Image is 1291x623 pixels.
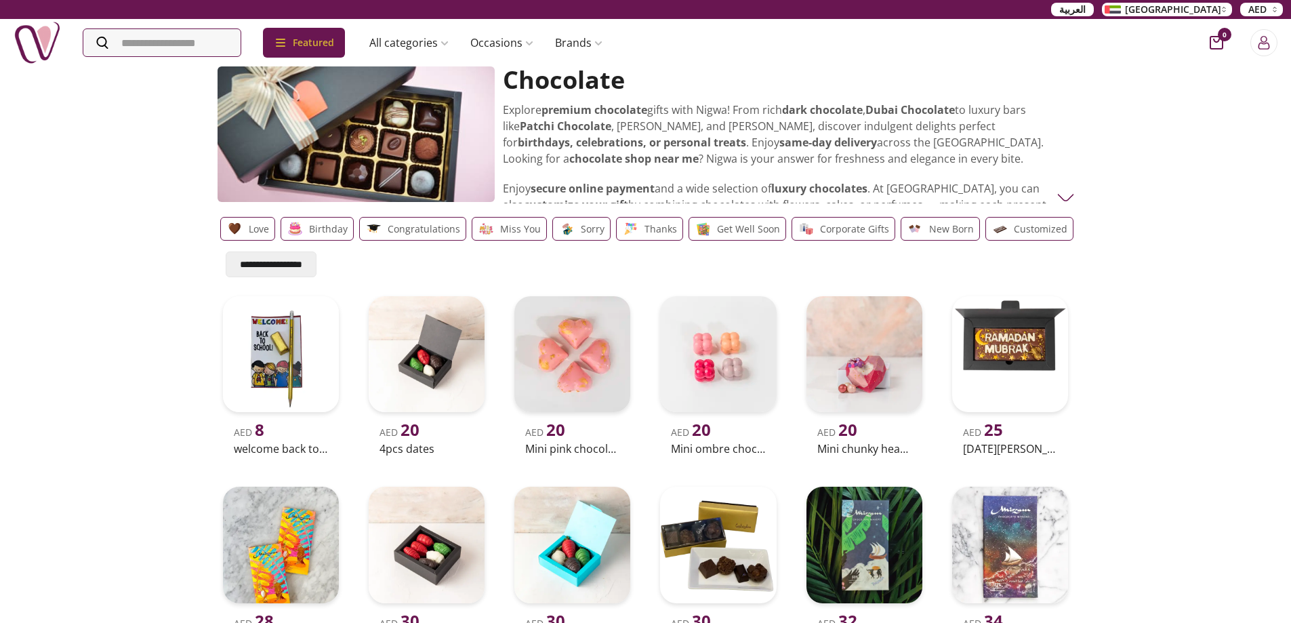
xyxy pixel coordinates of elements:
span: 20 [692,418,711,441]
span: AED [234,426,264,439]
img: uae-gifts-6PC DATES [369,487,485,603]
p: Birthday [309,221,348,237]
img: uae-gifts-4pcs Strawberries [514,487,630,603]
img: Arabic_dztd3n.png [1105,5,1121,14]
h2: Chocolate [503,66,1065,94]
img: gifts-uae-Congratulations [365,220,382,237]
p: Enjoy and a wide selection of . At [GEOGRAPHIC_DATA], you can also by combining chocolates with f... [503,180,1065,229]
span: 0 [1218,28,1231,41]
span: 20 [401,418,419,441]
span: AED [963,426,1003,439]
strong: premium chocolate [541,102,647,117]
p: Customized [1014,221,1067,237]
a: uae-gifts-4pcs DatesAED 204pcs dates [363,291,490,460]
h2: 4pcs dates [380,441,474,457]
img: gifts-uae-Sorry [558,220,575,237]
span: 20 [838,418,857,441]
span: [GEOGRAPHIC_DATA] [1125,3,1221,16]
span: 20 [546,418,565,441]
strong: secure online payment [531,181,655,196]
span: AED [1248,3,1267,16]
img: uae-gifts-62% Dark Chocolate with Roasted Pumpkin Seeds & Sea Salt [223,487,339,603]
button: [GEOGRAPHIC_DATA] [1102,3,1232,16]
img: Nigwa-uae-gifts [14,19,61,66]
h2: Mini chunky heart by njd [817,441,911,457]
strong: birthdays, celebrations, or personal treats [518,135,746,150]
h2: Mini ombre chocolate box by njd [671,441,765,457]
a: uae-gifts-Mini Chunky Heart by NJDAED 20Mini chunky heart by njd [801,291,928,460]
img: uae-gifts-Chocolate stuffed with nuts 2 [660,487,776,603]
img: gifts-uae-Love [226,220,243,237]
a: uae-gifts-welcome back to schoolAED 8welcome back to school [218,291,344,460]
a: Brands [544,29,613,56]
span: 8 [255,418,264,441]
img: gifts-uae-chocolate-uae [218,66,495,202]
img: gifts-uae-Customized [991,220,1008,237]
img: uae-gifts-Mini Pink Chocolate Box by NJD [514,296,630,412]
img: gifts-uae-New Born [907,220,924,237]
strong: Dubai Chocolate [865,102,955,117]
img: gifts-uae-Birthday [287,220,304,237]
span: AED [817,426,857,439]
img: gifts-uae-Corporate Gifts [798,220,815,237]
button: cart-button [1210,36,1223,49]
span: AED [671,426,711,439]
strong: Patchi Chocolate [520,119,611,134]
strong: same-day delivery [779,135,877,150]
img: Chocolate [1057,189,1074,206]
strong: dark chocolate [782,102,863,117]
p: Sorry [581,221,604,237]
strong: customize your gift [524,197,628,212]
img: uae-gifts-50% Milk Chocolate Single Origin Tanzania [806,487,922,603]
img: uae-gifts-4pcs Dates [369,296,485,412]
input: Search [83,29,241,56]
strong: luxury chocolates [771,181,867,196]
img: uae-gifts-72% Dark Chocolate Single Origin Papua New Guinea [952,487,1068,603]
img: gifts-uae-Get well soon [695,220,712,237]
h2: welcome back to school [234,441,328,457]
img: gifts-uae-Thanks [622,220,639,237]
img: uae-gifts-Ramadan Mubarak Chocolate Bar by NJD [952,296,1068,412]
p: Love [249,221,269,237]
p: Corporate Gifts [820,221,889,237]
span: 25 [984,418,1003,441]
strong: chocolate shop near me [569,151,699,166]
p: New Born [929,221,974,237]
a: All categories [358,29,459,56]
span: AED [525,426,565,439]
p: Explore gifts with Nigwa! From rich , to luxury bars like , [PERSON_NAME], and [PERSON_NAME], dis... [503,102,1065,167]
p: Miss You [500,221,541,237]
span: AED [380,426,419,439]
p: Thanks [644,221,677,237]
p: Get well soon [717,221,780,237]
button: Login [1250,29,1277,56]
a: uae-gifts-Ramadan Mubarak Chocolate Bar by NJDAED 25[DATE][PERSON_NAME] chocolate bar by njd [947,291,1073,460]
img: uae-gifts-Mini Ombre Chocolate Box by NJD [660,296,776,412]
h2: Mini pink chocolate box by njd [525,441,619,457]
div: Featured [263,28,345,58]
img: uae-gifts-Mini Chunky Heart by NJD [806,296,922,412]
h2: [DATE][PERSON_NAME] chocolate bar by njd [963,441,1057,457]
button: AED [1240,3,1283,16]
a: uae-gifts-Mini Ombre Chocolate Box by NJDAED 20Mini ombre chocolate box by njd [655,291,781,460]
img: uae-gifts-welcome back to school [223,296,339,412]
a: Occasions [459,29,544,56]
p: Congratulations [388,221,460,237]
img: gifts-uae-Miss You [478,220,495,237]
a: uae-gifts-Mini Pink Chocolate Box by NJDAED 20Mini pink chocolate box by njd [509,291,636,460]
span: العربية [1059,3,1086,16]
